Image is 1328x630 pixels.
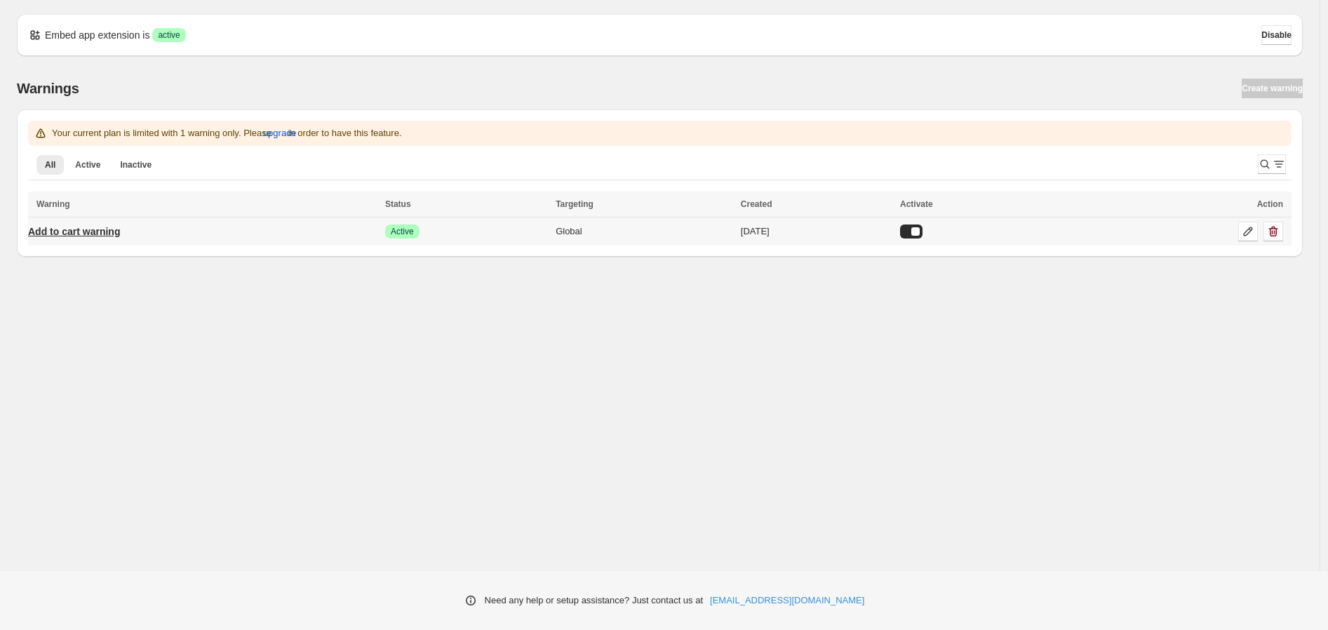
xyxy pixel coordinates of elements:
span: Activate [900,199,933,209]
span: Action [1257,199,1283,209]
div: [DATE] [741,224,892,239]
span: All [45,159,55,170]
button: Search and filter results [1258,154,1286,174]
h2: Warnings [17,80,79,97]
span: active [158,29,180,41]
span: Created [741,199,772,209]
div: Global [556,224,732,239]
a: Add to cart warning [28,220,120,243]
a: [EMAIL_ADDRESS][DOMAIN_NAME] [710,594,864,608]
span: Active [391,226,414,237]
span: Warning [36,199,70,209]
span: Active [75,159,100,170]
span: Status [385,199,411,209]
button: Disable [1261,25,1292,45]
span: Disable [1261,29,1292,41]
p: Embed app extension is [45,28,149,42]
button: upgrade [263,122,297,145]
span: Targeting [556,199,593,209]
span: Inactive [120,159,152,170]
p: Add to cart warning [28,224,120,239]
p: Your current plan is limited with 1 warning only. Please in order to have this feature. [52,126,401,140]
span: upgrade [263,126,297,140]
